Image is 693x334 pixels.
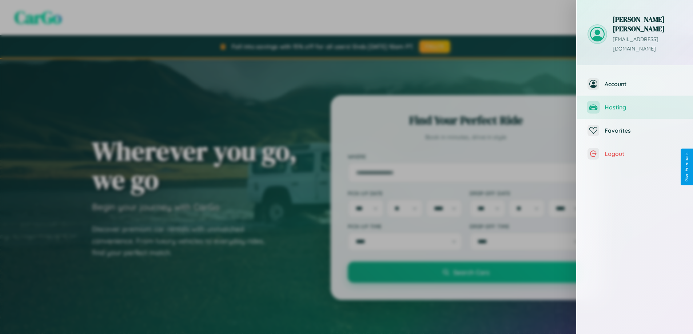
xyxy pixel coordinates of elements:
[613,15,682,33] h3: [PERSON_NAME] [PERSON_NAME]
[605,150,682,157] span: Logout
[577,72,693,96] button: Account
[605,80,682,88] span: Account
[577,142,693,165] button: Logout
[684,152,689,182] div: Give Feedback
[605,104,682,111] span: Hosting
[605,127,682,134] span: Favorites
[577,119,693,142] button: Favorites
[577,96,693,119] button: Hosting
[613,35,682,54] p: [EMAIL_ADDRESS][DOMAIN_NAME]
